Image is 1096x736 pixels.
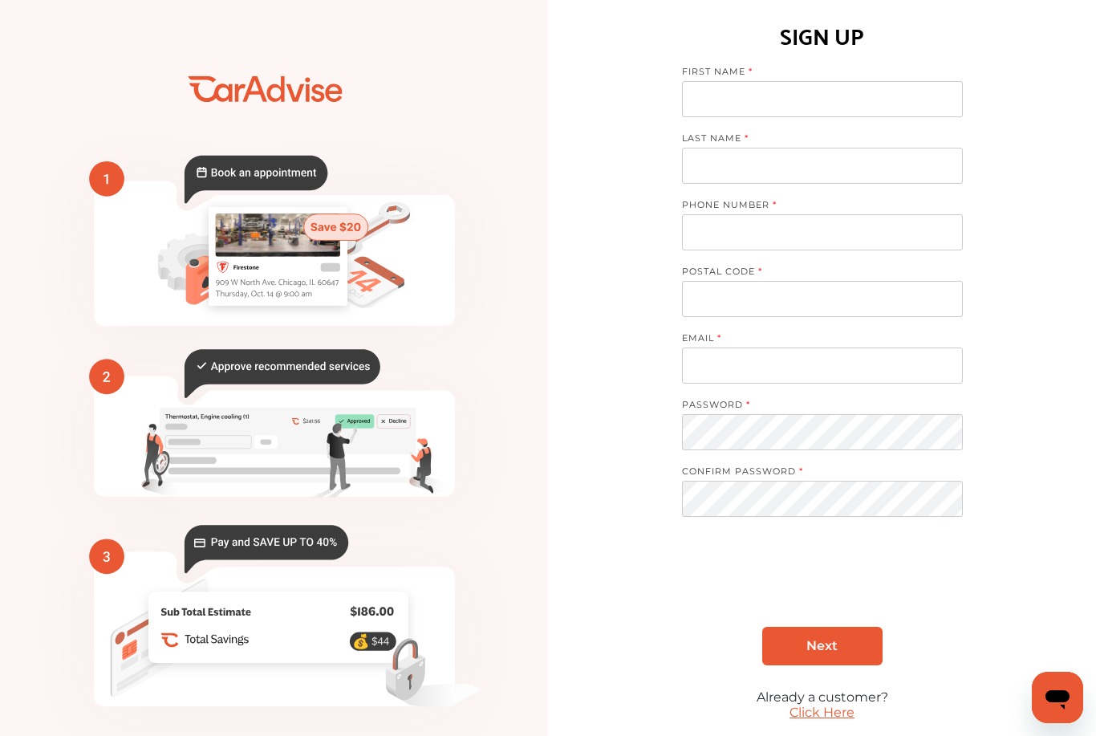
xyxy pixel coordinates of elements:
[682,199,947,214] label: PHONE NUMBER
[682,332,947,348] label: EMAIL
[790,705,854,720] a: Click Here
[762,627,883,665] a: Next
[780,15,864,54] h1: SIGN UP
[806,638,838,653] span: Next
[700,552,944,615] iframe: reCAPTCHA
[682,266,947,281] label: POSTAL CODE
[1032,672,1083,723] iframe: Button to launch messaging window
[682,399,947,414] label: PASSWORD
[351,632,369,649] text: 💰
[682,66,947,81] label: FIRST NAME
[682,466,947,481] label: CONFIRM PASSWORD
[682,132,947,148] label: LAST NAME
[682,689,963,705] div: Already a customer?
